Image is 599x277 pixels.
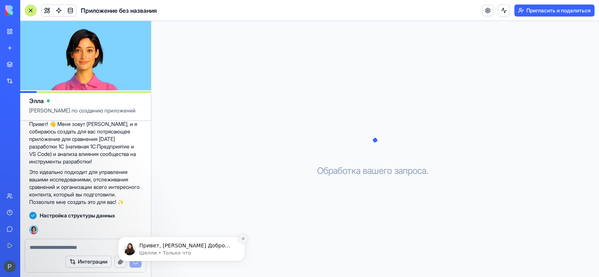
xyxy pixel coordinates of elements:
div: Уведомление о сообщении от Шелли, только что. Привет, Роман 👋 Добро пожаловать в Blocks 🙌 Я здесь... [11,47,139,72]
font: [PERSON_NAME] по созданию приложений [29,107,136,114]
p: Сообщение от Шелли, отправлено только что [33,60,129,67]
font: Приложение без названия [81,7,157,14]
font: Элла [29,97,44,105]
font: Настройка структуры данных [40,212,115,219]
font: . [426,165,429,176]
font: Привет, [PERSON_NAME] Добро пожаловать в Blocks 🙌 Я здесь, если у тебя есть вопросы! [33,53,124,74]
button: Интеграции [66,256,112,268]
font: Пригласить и поделиться [526,7,591,13]
font: Шелли • Только что [33,61,84,66]
font: Интеграции [78,258,107,265]
font: Привет! 👋 Меня зовут [PERSON_NAME], и я собираюсь создать для вас потрясающее приложение для срав... [29,121,137,165]
iframe: Сообщение об уведомлении по внутренней связи [107,189,256,273]
button: Пригласить и поделиться [514,4,595,16]
img: Ella_00000_wcx2te.png [29,225,38,234]
img: логотип [5,5,52,16]
font: Это идеально подходит для управления вашими исследованиями, отслеживания сравнений и организации ... [29,169,140,205]
img: ACg8ocLd-uroisZHuq65gN8uIqy2erLxuw_u5jZ06nGtFBzPEzeYCQ=s96-c [4,261,16,273]
img: Изображение профиля Шелли [17,54,29,66]
font: Обработка вашего запроса [317,165,426,176]
button: Отклонить уведомление [131,45,141,54]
